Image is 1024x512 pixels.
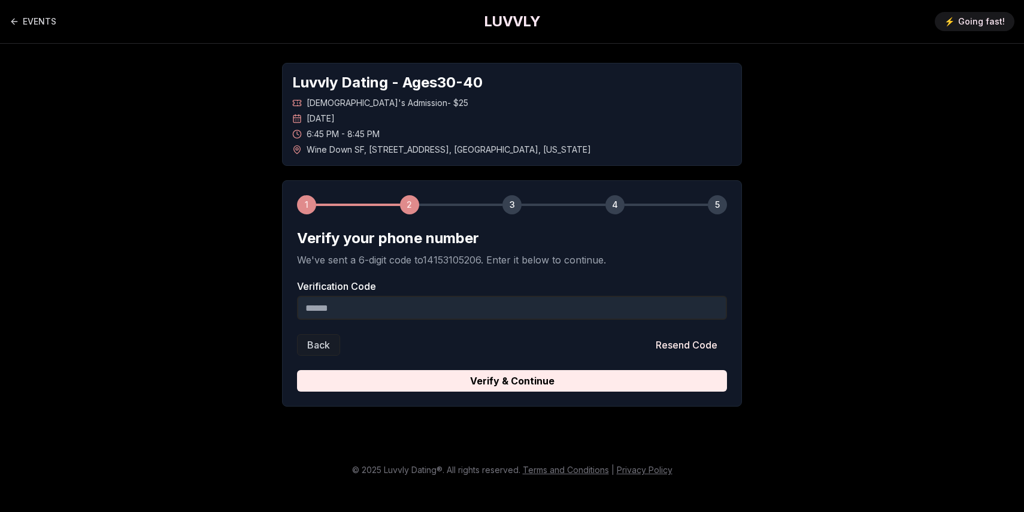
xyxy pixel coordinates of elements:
h2: Verify your phone number [297,229,727,248]
span: Going fast! [958,16,1005,28]
a: Terms and Conditions [523,465,609,475]
a: Privacy Policy [617,465,672,475]
span: | [611,465,614,475]
label: Verification Code [297,281,727,291]
span: [DATE] [307,113,335,125]
div: 2 [400,195,419,214]
button: Resend Code [646,334,727,356]
h1: Luvvly Dating - Ages 30 - 40 [292,73,732,92]
p: We've sent a 6-digit code to 14153105206 . Enter it below to continue. [297,253,727,267]
span: ⚡️ [944,16,955,28]
a: Back to events [10,10,56,34]
div: 3 [502,195,522,214]
span: Wine Down SF , [STREET_ADDRESS] , [GEOGRAPHIC_DATA] , [US_STATE] [307,144,591,156]
a: LUVVLY [484,12,540,31]
div: 5 [708,195,727,214]
span: [DEMOGRAPHIC_DATA]'s Admission - $25 [307,97,468,109]
div: 4 [605,195,625,214]
span: 6:45 PM - 8:45 PM [307,128,380,140]
div: 1 [297,195,316,214]
button: Verify & Continue [297,370,727,392]
button: Back [297,334,340,356]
